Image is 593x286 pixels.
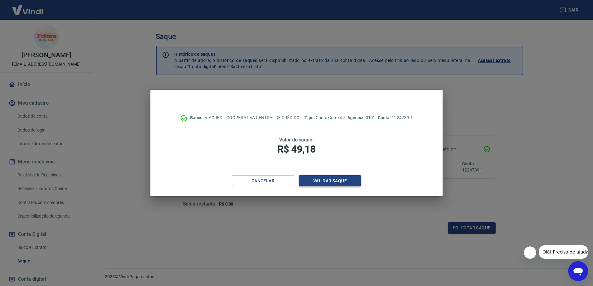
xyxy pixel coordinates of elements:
button: Validar saque [299,175,361,187]
span: Olá! Precisa de ajuda? [4,4,52,9]
button: Cancelar [232,175,294,187]
p: 1224739-1 [378,115,412,121]
span: Tipo: [305,115,316,120]
iframe: Botão para abrir a janela de mensagens [568,261,588,281]
span: Banco: [190,115,205,120]
p: VIACREDI - COOPERATIVA CENTRAL DE CRÉDIDO [190,115,300,121]
iframe: Fechar mensagem [524,246,536,259]
p: 0101 [347,115,375,121]
span: Conta: [378,115,392,120]
p: Conta Corrente [305,115,345,121]
span: R$ 49,18 [277,143,316,155]
iframe: Mensagem da empresa [539,245,588,259]
span: Agência: [347,115,366,120]
span: Valor do saque: [279,137,314,143]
